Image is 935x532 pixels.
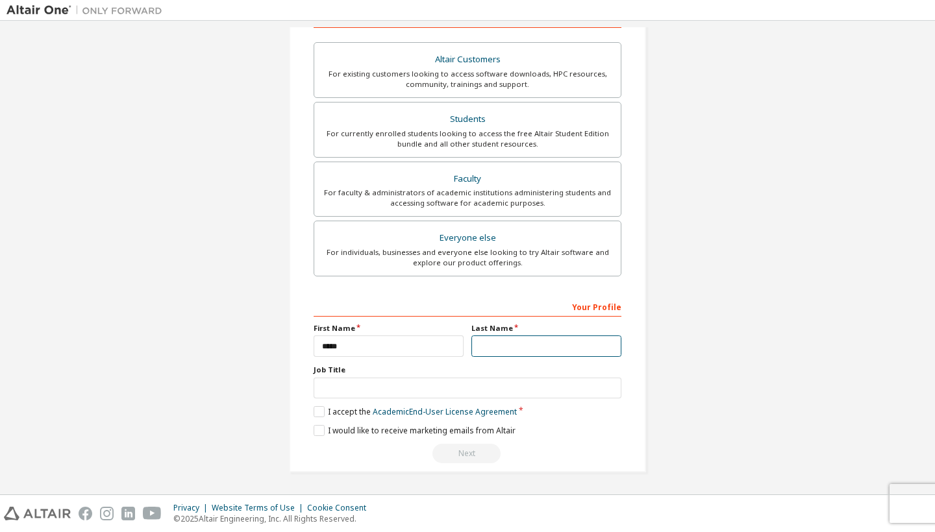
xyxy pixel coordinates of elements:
[79,507,92,520] img: facebook.svg
[314,365,621,375] label: Job Title
[322,229,613,247] div: Everyone else
[314,406,517,417] label: I accept the
[322,187,613,208] div: For faculty & administrators of academic institutions administering students and accessing softwa...
[307,503,374,513] div: Cookie Consent
[173,503,212,513] div: Privacy
[314,296,621,317] div: Your Profile
[322,110,613,128] div: Students
[143,507,162,520] img: youtube.svg
[6,4,169,17] img: Altair One
[322,247,613,268] div: For individuals, businesses and everyone else looking to try Altair software and explore our prod...
[322,170,613,188] div: Faculty
[322,128,613,149] div: For currently enrolled students looking to access the free Altair Student Edition bundle and all ...
[212,503,307,513] div: Website Terms of Use
[4,507,71,520] img: altair_logo.svg
[471,323,621,333] label: Last Name
[314,425,516,436] label: I would like to receive marketing emails from Altair
[314,323,464,333] label: First Name
[314,444,621,463] div: Read and acccept EULA to continue
[373,406,517,417] a: Academic End-User License Agreement
[121,507,135,520] img: linkedin.svg
[322,69,613,90] div: For existing customers looking to access software downloads, HPC resources, community, trainings ...
[173,513,374,524] p: © 2025 Altair Engineering, Inc. All Rights Reserved.
[100,507,114,520] img: instagram.svg
[322,51,613,69] div: Altair Customers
